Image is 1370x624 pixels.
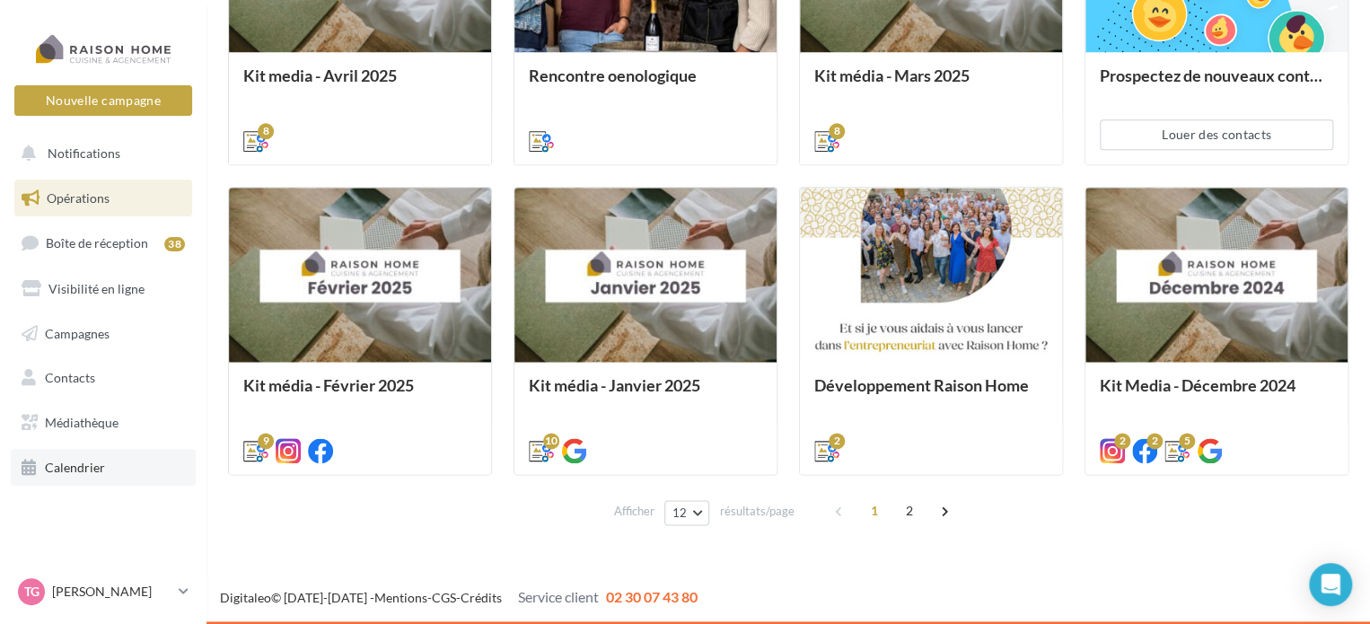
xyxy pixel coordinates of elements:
[11,180,196,217] a: Opérations
[814,66,1048,102] div: Kit média - Mars 2025
[1100,376,1333,412] div: Kit Media - Décembre 2024
[672,505,688,520] span: 12
[1309,563,1352,606] div: Open Intercom Messenger
[814,376,1048,412] div: Développement Raison Home
[258,433,274,449] div: 9
[14,85,192,116] button: Nouvelle campagne
[719,503,794,520] span: résultats/page
[461,590,502,605] a: Crédits
[664,500,710,525] button: 12
[45,460,105,475] span: Calendrier
[45,370,95,385] span: Contacts
[47,190,110,206] span: Opérations
[11,449,196,487] a: Calendrier
[258,123,274,139] div: 8
[543,433,559,449] div: 10
[829,123,845,139] div: 8
[220,590,698,605] span: © [DATE]-[DATE] - - -
[243,376,477,412] div: Kit média - Février 2025
[614,503,654,520] span: Afficher
[1100,119,1333,150] button: Louer des contacts
[220,590,271,605] a: Digitaleo
[24,583,40,601] span: TG
[48,145,120,161] span: Notifications
[529,66,762,102] div: Rencontre oenologique
[11,224,196,262] a: Boîte de réception38
[606,588,698,605] span: 02 30 07 43 80
[45,415,119,430] span: Médiathèque
[374,590,427,605] a: Mentions
[529,376,762,412] div: Kit média - Janvier 2025
[1146,433,1163,449] div: 2
[52,583,171,601] p: [PERSON_NAME]
[829,433,845,449] div: 2
[46,235,148,250] span: Boîte de réception
[860,497,889,525] span: 1
[11,135,189,172] button: Notifications
[48,281,145,296] span: Visibilité en ligne
[1114,433,1130,449] div: 2
[1179,433,1195,449] div: 5
[11,270,196,308] a: Visibilité en ligne
[11,359,196,397] a: Contacts
[895,497,924,525] span: 2
[14,575,192,609] a: TG [PERSON_NAME]
[11,404,196,442] a: Médiathèque
[1100,66,1333,102] div: Prospectez de nouveaux contacts
[164,237,185,251] div: 38
[243,66,477,102] div: Kit media - Avril 2025
[432,590,456,605] a: CGS
[518,588,599,605] span: Service client
[11,315,196,353] a: Campagnes
[45,325,110,340] span: Campagnes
